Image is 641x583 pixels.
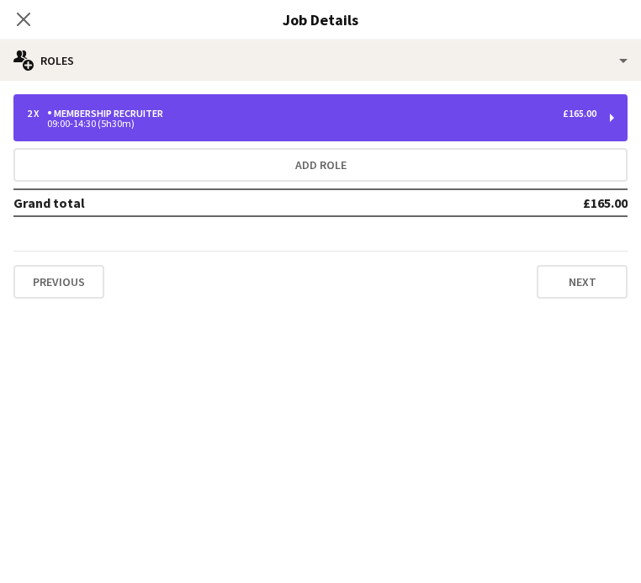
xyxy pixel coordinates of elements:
[13,189,389,216] td: Grand total
[537,265,628,299] button: Next
[47,108,170,119] div: Membership Recruiter
[389,189,628,216] td: £165.00
[563,108,596,119] div: £165.00
[13,148,628,182] button: Add role
[27,108,47,119] div: 2 x
[27,119,596,128] div: 09:00-14:30 (5h30m)
[13,265,104,299] button: Previous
